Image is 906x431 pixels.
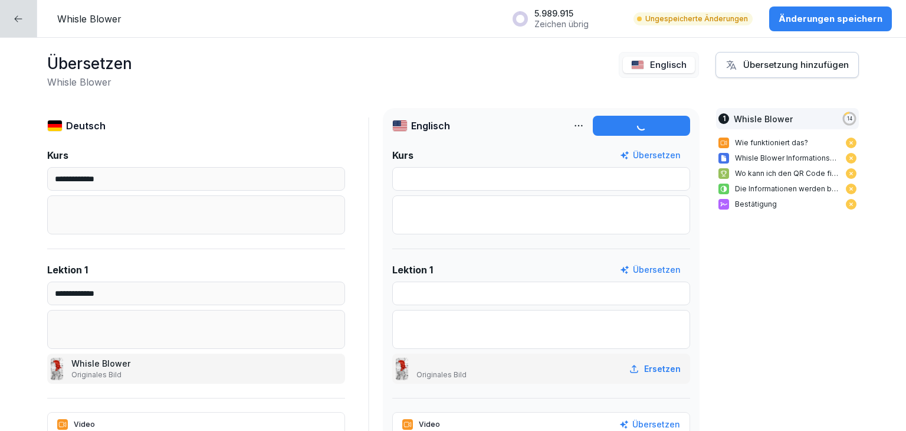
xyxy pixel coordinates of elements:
[416,370,467,380] p: Originales Bild
[619,418,680,431] button: Übersetzen
[769,6,892,31] button: Änderungen speichern
[47,52,132,75] h1: Übersetzen
[715,52,859,78] button: Übersetzung hinzufügen
[735,168,840,179] p: Wo kann ich den QR Code finden?
[66,119,106,133] p: Deutsch
[534,19,589,30] p: Zeichen übrig
[392,120,408,132] img: us.svg
[644,363,681,375] p: Ersetzen
[74,419,95,430] p: Video
[411,119,450,133] p: Englisch
[47,263,88,277] p: Lektion 1
[47,120,63,132] img: de.svg
[47,75,132,89] h2: Whisle Blower
[779,12,882,25] p: Änderungen speichern
[645,14,748,24] p: Ungespeicherte Änderungen
[534,8,589,19] p: 5.989.915
[71,357,133,370] p: Whisle Blower
[718,113,729,124] div: 1
[620,149,681,162] button: Übersetzen
[57,12,122,26] p: Whisle Blower
[734,113,793,125] p: Whisle Blower
[735,184,840,194] p: Die Informationen werden bei uns vertraulich behandelt.
[506,4,623,34] button: 5.989.915Zeichen übrig
[847,115,852,122] p: 14
[735,153,840,164] p: Whisle Blower Informationsschreiben
[620,263,681,276] button: Übersetzen
[47,148,68,162] p: Kurs
[396,358,408,380] img: gd9uw0atw53b9h1p49wfz22d.png
[735,199,840,210] p: Bestätigung
[51,358,63,380] img: gd9uw0atw53b9h1p49wfz22d.png
[735,138,840,148] p: Wie funktioniert das?
[631,60,644,70] img: us.svg
[392,263,433,277] p: Lektion 1
[71,370,133,380] p: Originales Bild
[650,58,687,72] p: Englisch
[726,58,849,71] div: Übersetzung hinzufügen
[392,148,413,162] p: Kurs
[419,419,440,430] p: Video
